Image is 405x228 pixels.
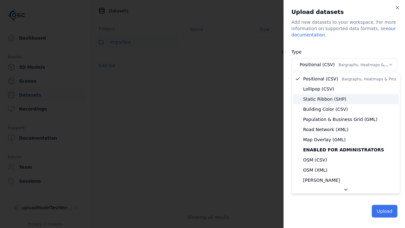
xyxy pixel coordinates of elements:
[303,96,346,102] span: Static Ribbon (SHP)
[303,86,334,92] span: Lollipop (CSV)
[303,136,346,143] span: Map Overlay (GML)
[303,177,340,183] span: [PERSON_NAME]
[303,157,327,163] span: OSM (CSV)
[303,167,327,173] span: OSM (XML)
[303,76,396,82] span: Positional (CSV)
[303,126,348,133] span: Road Network (XML)
[293,145,399,155] div: Enabled for administrators
[342,77,396,81] span: Bargraphs, Heatmaps & Pins
[303,106,348,112] span: Building Color (CSV)
[303,116,377,123] span: Population & Business Grid (GML)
